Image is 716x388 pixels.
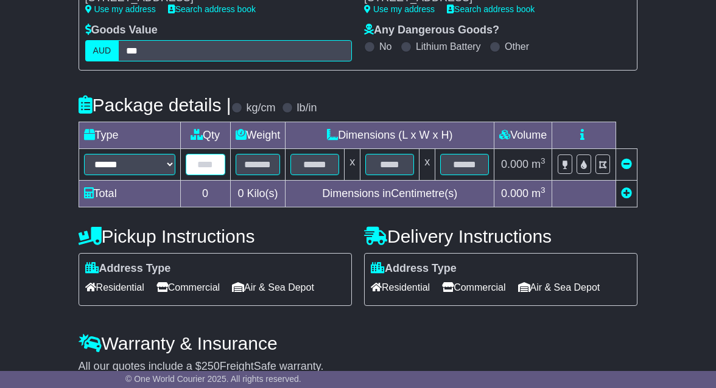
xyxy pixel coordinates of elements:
[79,180,180,207] td: Total
[230,180,286,207] td: Kilo(s)
[501,158,528,170] span: 0.000
[79,226,352,246] h4: Pickup Instructions
[237,187,244,199] span: 0
[286,122,494,148] td: Dimensions (L x W x H)
[297,102,317,115] label: lb/in
[621,187,632,199] a: Add new item
[364,24,499,37] label: Any Dangerous Goods?
[85,40,119,61] label: AUD
[419,148,435,180] td: x
[286,180,494,207] td: Dimensions in Centimetre(s)
[168,4,256,14] a: Search address book
[416,41,481,52] label: Lithium Battery
[79,95,231,115] h4: Package details |
[541,156,546,165] sup: 3
[364,4,435,14] a: Use my address
[532,187,546,199] span: m
[180,180,230,207] td: 0
[621,158,632,170] a: Remove this item
[230,122,286,148] td: Weight
[79,333,638,353] h4: Warranty & Insurance
[180,122,230,148] td: Qty
[532,158,546,170] span: m
[156,278,220,297] span: Commercial
[518,278,600,297] span: Air & Sea Depot
[85,262,171,275] label: Address Type
[232,278,314,297] span: Air & Sea Depot
[125,374,301,384] span: © One World Courier 2025. All rights reserved.
[501,187,528,199] span: 0.000
[85,24,158,37] label: Goods Value
[79,122,180,148] td: Type
[447,4,535,14] a: Search address book
[442,278,505,297] span: Commercial
[345,148,360,180] td: x
[379,41,391,52] label: No
[247,102,276,115] label: kg/cm
[494,122,552,148] td: Volume
[79,360,638,373] div: All our quotes include a $ FreightSafe warranty.
[202,360,220,372] span: 250
[85,4,156,14] a: Use my address
[541,185,546,195] sup: 3
[364,226,637,246] h4: Delivery Instructions
[371,278,430,297] span: Residential
[371,262,457,275] label: Address Type
[505,41,529,52] label: Other
[85,278,144,297] span: Residential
